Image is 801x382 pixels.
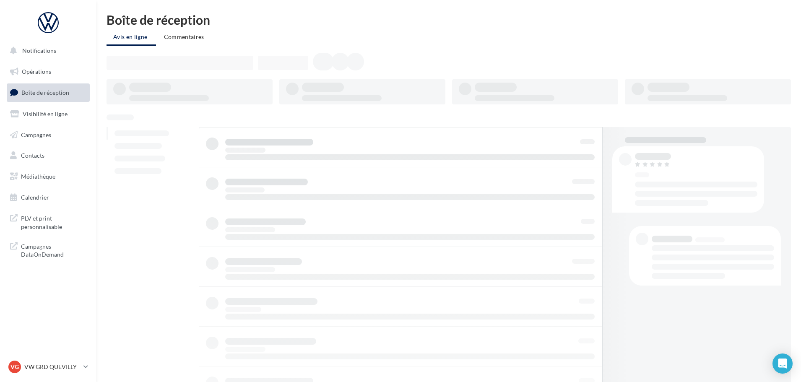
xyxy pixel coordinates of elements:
span: Campagnes [21,131,51,138]
span: Campagnes DataOnDemand [21,241,86,259]
span: Opérations [22,68,51,75]
div: Open Intercom Messenger [772,353,793,374]
span: Visibilité en ligne [23,110,68,117]
span: Boîte de réception [21,89,69,96]
span: Contacts [21,152,44,159]
span: VG [10,363,19,371]
a: Campagnes [5,126,91,144]
span: Commentaires [164,33,204,40]
span: PLV et print personnalisable [21,213,86,231]
a: Médiathèque [5,168,91,185]
span: Calendrier [21,194,49,201]
a: Opérations [5,63,91,81]
p: VW GRD QUEVILLY [24,363,80,371]
a: Contacts [5,147,91,164]
button: Notifications [5,42,88,60]
div: Boîte de réception [107,13,791,26]
a: Campagnes DataOnDemand [5,237,91,262]
a: Visibilité en ligne [5,105,91,123]
span: Notifications [22,47,56,54]
span: Médiathèque [21,173,55,180]
a: VG VW GRD QUEVILLY [7,359,90,375]
a: Calendrier [5,189,91,206]
a: PLV et print personnalisable [5,209,91,234]
a: Boîte de réception [5,83,91,101]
